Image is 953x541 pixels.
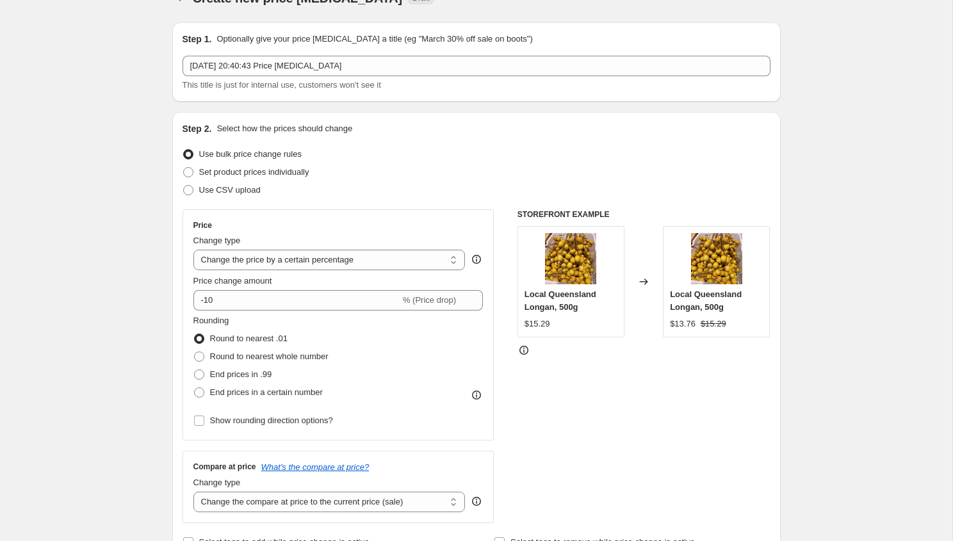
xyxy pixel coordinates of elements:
span: Show rounding direction options? [210,416,333,425]
p: Optionally give your price [MEDICAL_DATA] a title (eg "March 30% off sale on boots") [216,33,532,45]
div: help [470,495,483,508]
h6: STOREFRONT EXAMPLE [517,209,770,220]
p: Select how the prices should change [216,122,352,135]
input: -15 [193,290,400,311]
span: This title is just for internal use, customers won't see it [183,80,381,90]
span: Set product prices individually [199,167,309,177]
h2: Step 2. [183,122,212,135]
span: End prices in .99 [210,369,272,379]
h3: Price [193,220,212,230]
div: $13.76 [670,318,696,330]
span: Use CSV upload [199,185,261,195]
h3: Compare at price [193,462,256,472]
img: 1_80x.jpg [691,233,742,284]
span: Change type [193,236,241,245]
strike: $15.29 [701,318,726,330]
div: $15.29 [525,318,550,330]
h2: Step 1. [183,33,212,45]
span: Use bulk price change rules [199,149,302,159]
span: Round to nearest .01 [210,334,288,343]
span: Local Queensland Longan, 500g [670,289,742,312]
span: Price change amount [193,276,272,286]
span: End prices in a certain number [210,387,323,397]
span: Change type [193,478,241,487]
div: help [470,253,483,266]
span: % (Price drop) [403,295,456,305]
button: What's the compare at price? [261,462,370,472]
span: Local Queensland Longan, 500g [525,289,596,312]
input: 30% off holiday sale [183,56,770,76]
span: Round to nearest whole number [210,351,329,361]
img: 1_80x.jpg [545,233,596,284]
span: Rounding [193,316,229,325]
